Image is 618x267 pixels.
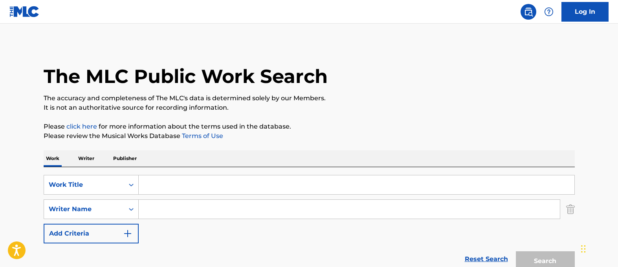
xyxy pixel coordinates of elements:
[44,94,575,103] p: The accuracy and completeness of The MLC's data is determined solely by our Members.
[44,122,575,131] p: Please for more information about the terms used in the database.
[66,123,97,130] a: click here
[524,7,533,17] img: search
[566,199,575,219] img: Delete Criterion
[541,4,557,20] div: Help
[9,6,40,17] img: MLC Logo
[44,64,328,88] h1: The MLC Public Work Search
[180,132,223,140] a: Terms of Use
[521,4,536,20] a: Public Search
[579,229,618,267] iframe: Chat Widget
[581,237,586,261] div: Drag
[44,150,62,167] p: Work
[561,2,609,22] a: Log In
[44,103,575,112] p: It is not an authoritative source for recording information.
[44,224,139,243] button: Add Criteria
[49,180,119,190] div: Work Title
[76,150,97,167] p: Writer
[123,229,132,238] img: 9d2ae6d4665cec9f34b9.svg
[111,150,139,167] p: Publisher
[544,7,554,17] img: help
[49,204,119,214] div: Writer Name
[44,131,575,141] p: Please review the Musical Works Database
